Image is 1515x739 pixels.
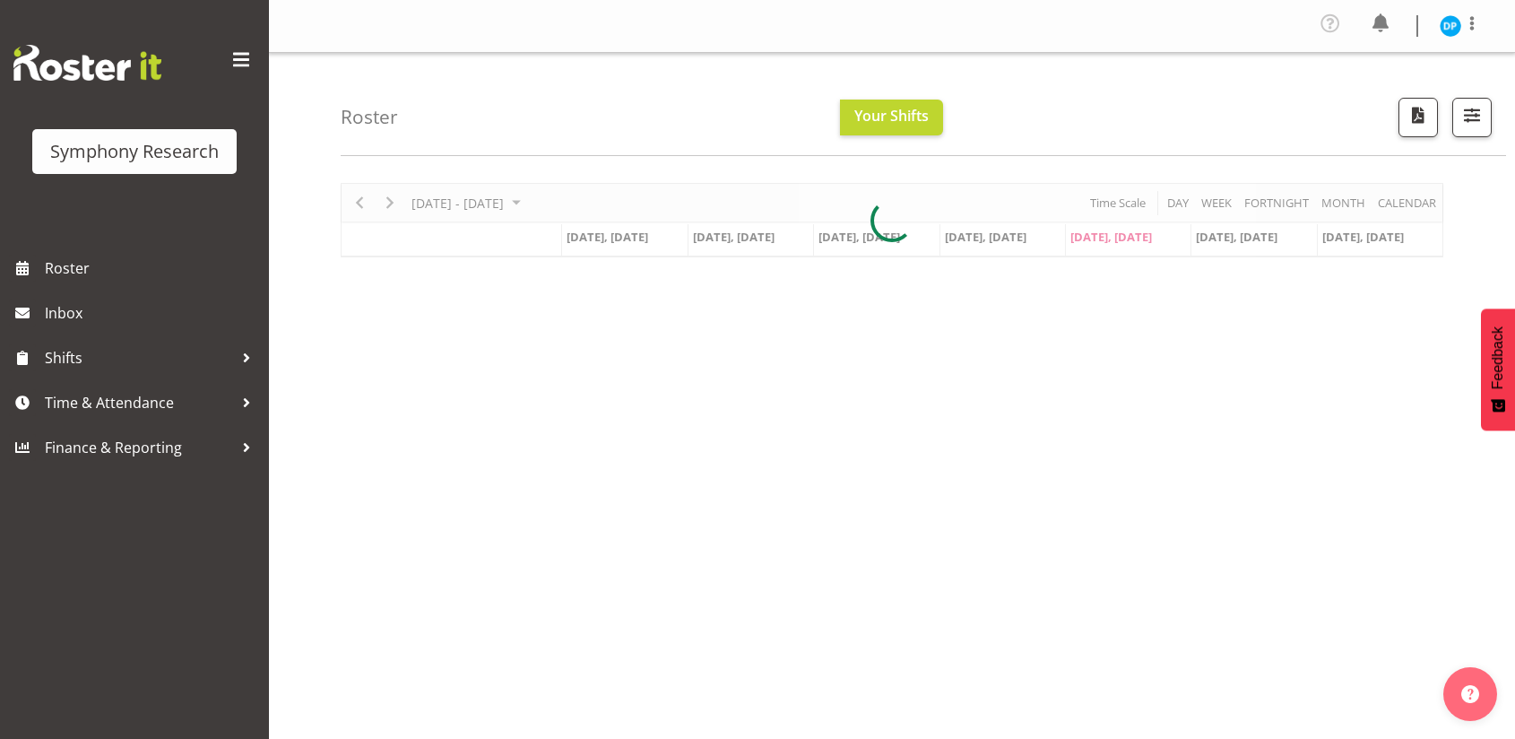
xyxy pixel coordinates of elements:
[45,255,260,282] span: Roster
[1490,326,1506,389] span: Feedback
[45,434,233,461] span: Finance & Reporting
[50,138,219,165] div: Symphony Research
[1452,98,1492,137] button: Filter Shifts
[854,106,929,126] span: Your Shifts
[1440,15,1461,37] img: divyadeep-parmar11611.jpg
[341,107,398,127] h4: Roster
[1398,98,1438,137] button: Download a PDF of the roster according to the set date range.
[1481,309,1515,430] button: Feedback - Show survey
[13,45,161,81] img: Rosterit website logo
[45,344,233,371] span: Shifts
[840,100,943,135] button: Your Shifts
[45,389,233,416] span: Time & Attendance
[1461,685,1479,703] img: help-xxl-2.png
[45,300,260,326] span: Inbox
